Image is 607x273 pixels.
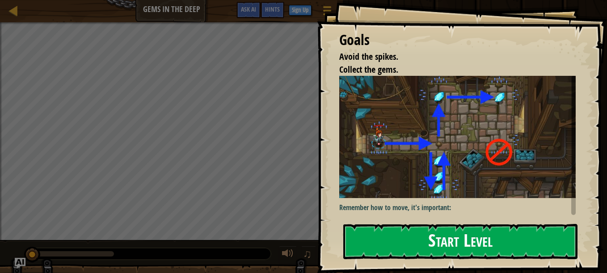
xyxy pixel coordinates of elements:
[328,63,573,76] li: Collect the gems.
[339,30,576,50] div: Goals
[339,76,582,198] img: Gems in the deep
[339,50,398,62] span: Avoid the spikes.
[15,258,25,269] button: Ask AI
[236,2,261,18] button: Ask AI
[339,203,582,213] p: Remember how to move, it's important:
[316,2,338,23] button: Show game menu
[328,50,573,63] li: Avoid the spikes.
[339,63,398,75] span: Collect the gems.
[289,5,312,16] button: Sign Up
[303,247,312,261] span: ♫
[301,246,316,264] button: ♫
[265,5,280,13] span: Hints
[279,246,297,264] button: Adjust volume
[241,5,256,13] span: Ask AI
[343,224,577,259] button: Start Level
